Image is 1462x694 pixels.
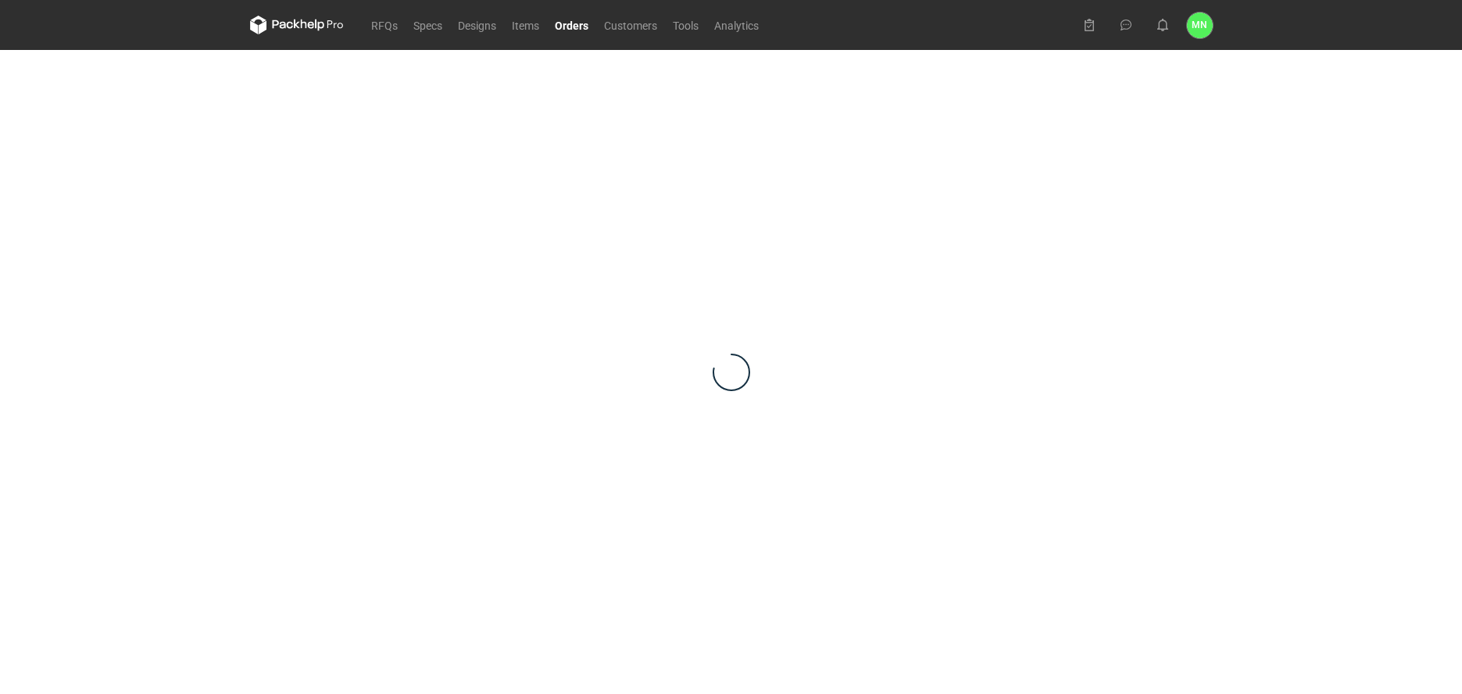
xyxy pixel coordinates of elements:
a: RFQs [363,16,406,34]
a: Analytics [706,16,767,34]
button: MN [1187,12,1213,38]
a: Designs [450,16,504,34]
a: Specs [406,16,450,34]
a: Tools [665,16,706,34]
svg: Packhelp Pro [250,16,344,34]
a: Items [504,16,547,34]
a: Orders [547,16,596,34]
a: Customers [596,16,665,34]
div: Małgorzata Nowotna [1187,12,1213,38]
